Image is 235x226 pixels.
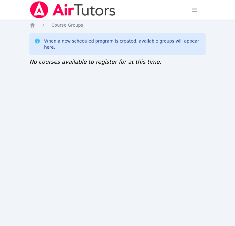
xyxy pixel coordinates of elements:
[29,58,161,65] span: No courses available to register for at this time.
[29,22,206,28] nav: Breadcrumb
[29,1,116,18] img: Air Tutors
[51,23,83,28] span: Course Groups
[51,22,83,28] a: Course Groups
[44,38,201,50] div: When a new scheduled program is created, available groups will appear here.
